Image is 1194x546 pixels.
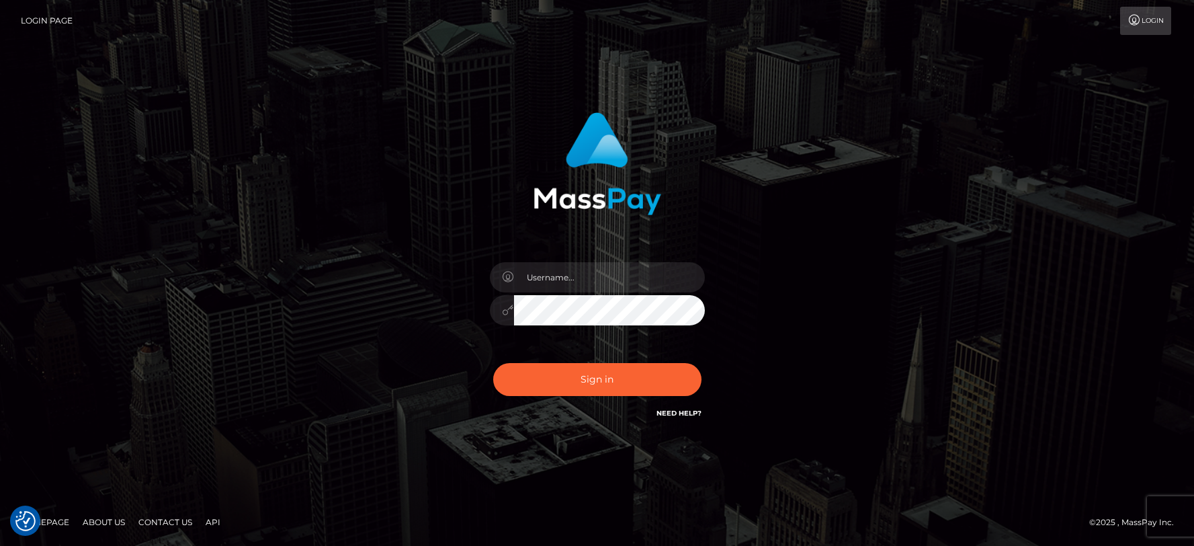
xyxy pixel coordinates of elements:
a: Contact Us [133,512,198,533]
div: © 2025 , MassPay Inc. [1089,515,1184,530]
a: Need Help? [656,409,701,418]
a: Login Page [21,7,73,35]
a: Login [1120,7,1171,35]
img: MassPay Login [534,112,661,215]
a: Homepage [15,512,75,533]
input: Username... [514,262,705,292]
a: API [200,512,226,533]
button: Sign in [493,363,701,396]
img: Revisit consent button [15,511,36,531]
a: About Us [77,512,130,533]
button: Consent Preferences [15,511,36,531]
